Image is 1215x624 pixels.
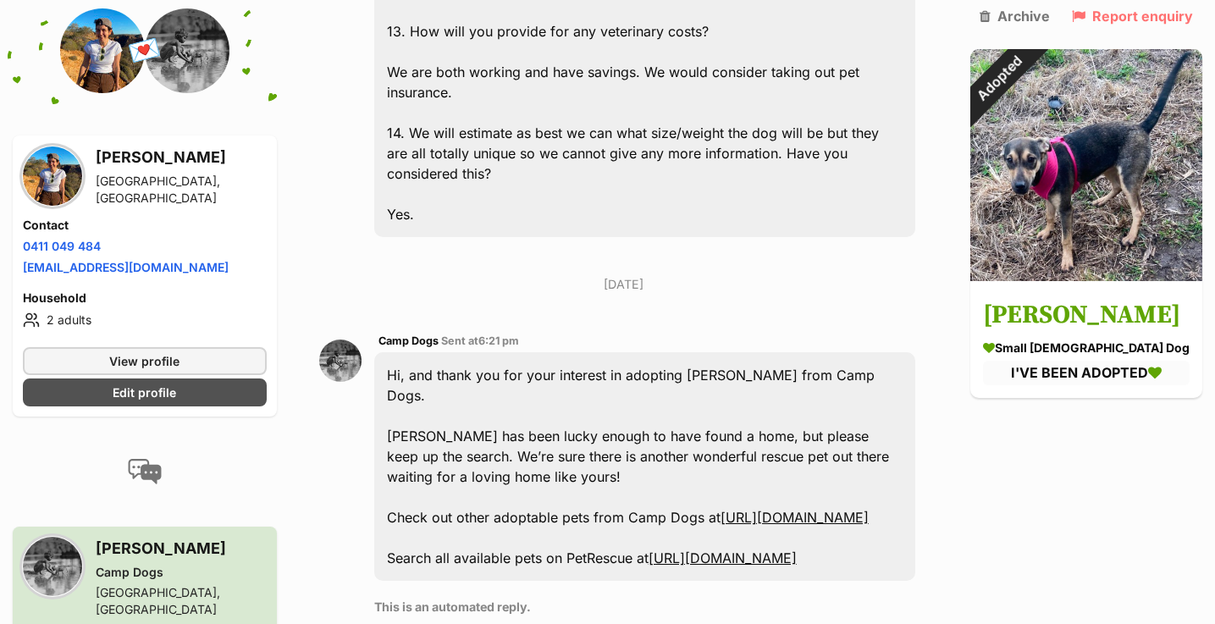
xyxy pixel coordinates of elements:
img: Elle Triantafillou profile pic [60,8,145,93]
a: View profile [23,347,267,375]
a: Edit profile [23,378,267,406]
span: 6:21 pm [478,334,519,347]
a: 0411 049 484 [23,239,101,253]
a: [PERSON_NAME] small [DEMOGRAPHIC_DATA] Dog I'VE BEEN ADOPTED [970,284,1202,398]
a: Archive [980,8,1050,24]
span: 💌 [126,33,164,69]
img: Elle Triantafillou profile pic [23,146,82,206]
div: Adopted [948,27,1051,130]
div: I'VE BEEN ADOPTED [983,362,1190,385]
img: Camp Dogs profile pic [145,8,229,93]
span: Edit profile [113,384,176,401]
a: [URL][DOMAIN_NAME] [721,509,869,526]
span: View profile [109,352,179,370]
li: 2 adults [23,310,267,330]
div: small [DEMOGRAPHIC_DATA] Dog [983,340,1190,357]
div: [GEOGRAPHIC_DATA], [GEOGRAPHIC_DATA] [96,584,267,618]
h3: [PERSON_NAME] [983,297,1190,335]
h4: Contact [23,217,267,234]
a: Report enquiry [1072,8,1193,24]
p: This is an automated reply. [374,598,915,616]
span: Sent at [441,334,519,347]
div: Hi, and thank you for your interest in adopting [PERSON_NAME] from Camp Dogs. [PERSON_NAME] has b... [374,352,915,581]
div: Camp Dogs [96,564,267,581]
p: [DATE] [319,275,928,293]
div: [GEOGRAPHIC_DATA], [GEOGRAPHIC_DATA] [96,173,267,207]
h3: [PERSON_NAME] [96,146,267,169]
h4: Household [23,290,267,306]
img: Camp Dogs profile pic [319,340,362,382]
a: [URL][DOMAIN_NAME] [649,549,797,566]
a: [EMAIL_ADDRESS][DOMAIN_NAME] [23,260,229,274]
img: Alice [970,49,1202,281]
a: Adopted [970,268,1202,284]
span: Camp Dogs [378,334,439,347]
h3: [PERSON_NAME] [96,537,267,560]
img: Camp Dogs profile pic [23,537,82,596]
img: conversation-icon-4a6f8262b818ee0b60e3300018af0b2d0b884aa5de6e9bcb8d3d4eeb1a70a7c4.svg [128,459,162,484]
